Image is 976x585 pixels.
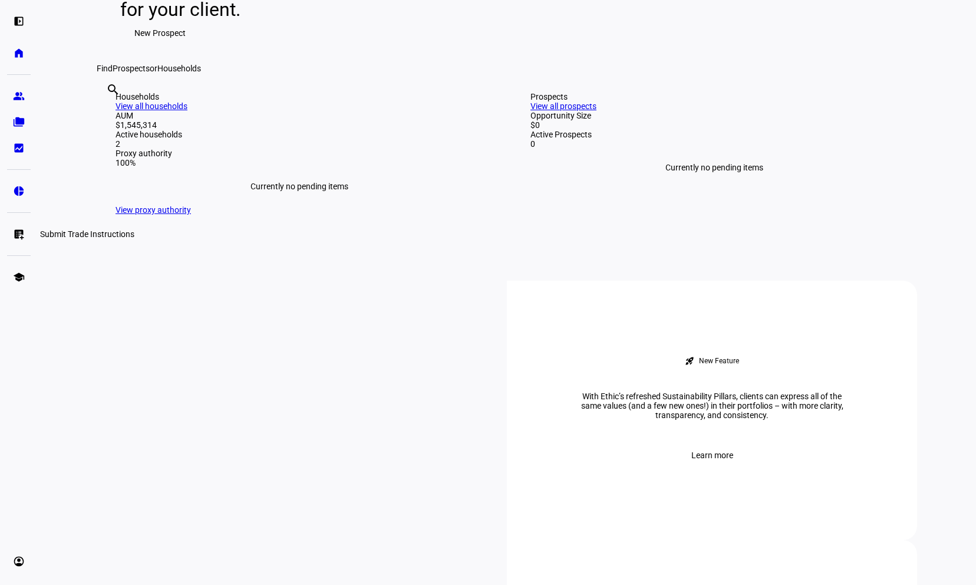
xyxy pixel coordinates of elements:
input: Enter name of prospect or household [106,98,108,113]
a: folder_copy [7,110,31,134]
div: Prospects [530,92,898,101]
a: View proxy authority [116,205,191,215]
span: Prospects [113,64,150,73]
eth-mat-symbol: home [13,47,25,59]
div: 100% [116,158,483,167]
eth-mat-symbol: account_circle [13,556,25,567]
eth-mat-symbol: folder_copy [13,116,25,128]
div: Opportunity Size [530,111,898,120]
div: Submit Trade Instructions [35,227,139,241]
div: 0 [530,139,898,149]
div: $1,545,314 [116,120,483,130]
eth-mat-symbol: school [13,271,25,283]
eth-mat-symbol: bid_landscape [13,142,25,154]
mat-icon: rocket_launch [685,356,694,366]
span: New Prospect [134,21,186,45]
div: Currently no pending items [530,149,898,186]
a: home [7,41,31,65]
button: New Prospect [120,21,200,45]
eth-mat-symbol: pie_chart [13,185,25,197]
div: 2 [116,139,483,149]
eth-mat-symbol: left_panel_open [13,15,25,27]
div: Active households [116,130,483,139]
div: Find or [97,64,917,73]
div: Households [116,92,483,101]
span: Learn more [691,443,733,467]
a: View all prospects [530,101,596,111]
eth-mat-symbol: list_alt_add [13,228,25,240]
div: With Ethic’s refreshed Sustainability Pillars, clients can express all of the same values (and a ... [565,392,859,420]
div: New Feature [699,356,739,366]
a: View all households [116,101,187,111]
div: Proxy authority [116,149,483,158]
div: $0 [530,120,898,130]
a: group [7,84,31,108]
a: bid_landscape [7,136,31,160]
span: Households [157,64,201,73]
a: pie_chart [7,179,31,203]
mat-icon: search [106,83,120,97]
div: AUM [116,111,483,120]
eth-mat-symbol: group [13,90,25,102]
button: Learn more [677,443,747,467]
div: Currently no pending items [116,167,483,205]
div: Active Prospects [530,130,898,139]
